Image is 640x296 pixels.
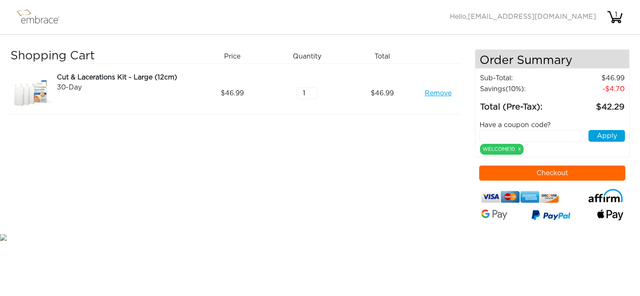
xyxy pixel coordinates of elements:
[506,86,524,92] span: (10%)
[481,189,559,205] img: credit-cards.png
[348,49,423,64] div: Total
[480,144,524,155] div: WELCOME10
[57,82,191,92] div: 30-Day
[293,51,321,61] span: Quantity
[221,88,244,98] span: 46.99
[518,145,521,153] a: x
[57,72,191,82] div: Cut & Lacerations Kit - Large (12cm)
[480,94,560,114] td: Total (Pre-Tax):
[588,130,625,142] button: Apply
[481,209,507,220] img: Google-Pay-Logo.svg
[198,49,273,64] div: Price
[468,13,596,20] span: [EMAIL_ADDRESS][DOMAIN_NAME]
[588,189,623,203] img: affirm-logo.svg
[10,49,191,64] h3: Shopping Cart
[606,9,623,26] img: cart
[560,94,625,114] td: 42.29
[597,209,623,220] img: fullApplePay.png
[608,10,625,20] div: 1
[10,72,52,114] img: b8104fea-8da9-11e7-a57a-02e45ca4b85b.jpeg
[425,88,452,98] a: Remove
[480,84,560,94] td: Savings :
[606,13,623,20] a: 1
[560,73,625,84] td: 46.99
[532,208,570,224] img: paypal-v3.png
[480,73,560,84] td: Sub-Total:
[475,50,630,69] h4: Order Summary
[15,7,69,28] img: logo.png
[479,166,626,181] button: Checkout
[473,120,632,130] div: Have a coupon code?
[450,13,596,20] span: Hello,
[371,88,394,98] span: 46.99
[560,84,625,94] td: 4.70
